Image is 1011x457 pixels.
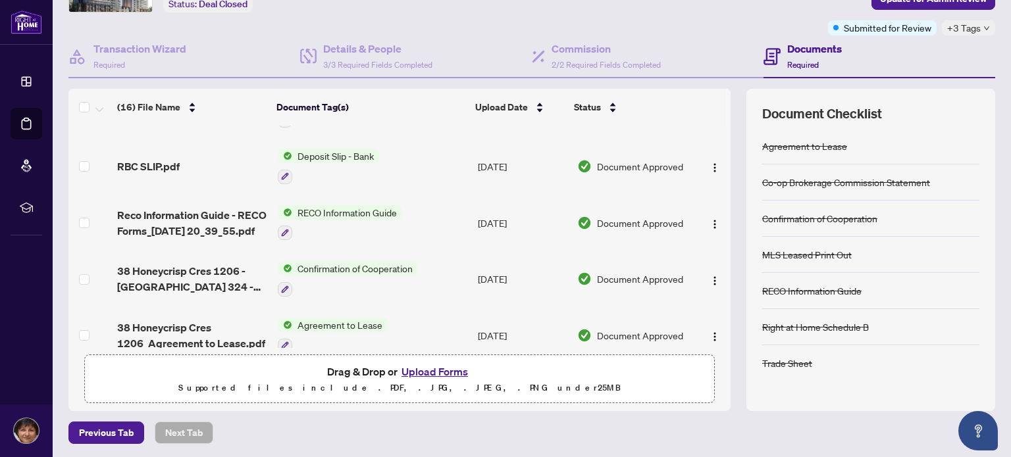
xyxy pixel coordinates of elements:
img: Status Icon [278,149,292,163]
img: Document Status [577,216,592,230]
img: Document Status [577,159,592,174]
span: RECO Information Guide [292,205,402,220]
button: Next Tab [155,421,213,444]
td: [DATE] [473,251,572,307]
img: Logo [710,276,720,286]
button: Status IconDeposit Slip - Bank [278,149,379,184]
div: MLS Leased Print Out [762,247,852,262]
img: Status Icon [278,205,292,220]
td: [DATE] [473,307,572,364]
div: Right at Home Schedule B [762,320,869,334]
h4: Commission [552,41,661,57]
div: Co-op Brokerage Commission Statement [762,175,930,189]
button: Status IconConfirmation of Cooperation [278,261,418,297]
td: [DATE] [473,138,572,195]
span: Document Approved [597,159,683,174]
span: Document Approved [597,216,683,230]
span: Document Checklist [762,105,882,123]
span: Document Approved [597,328,683,343]
span: Drag & Drop or [327,363,472,380]
p: Supported files include .PDF, .JPG, .JPEG, .PNG under 25 MB [93,380,706,396]
th: Upload Date [470,89,568,126]
button: Logo [704,325,725,346]
img: Document Status [577,328,592,343]
th: (16) File Name [112,89,271,126]
button: Status IconRECO Information Guide [278,205,402,241]
span: Confirmation of Cooperation [292,261,418,276]
span: RBC SLIP.pdf [117,158,180,174]
span: Required [93,60,125,70]
th: Document Tag(s) [271,89,471,126]
span: Agreement to Lease [292,318,388,332]
span: down [983,25,990,32]
span: +3 Tags [947,20,981,36]
span: Submitted for Review [844,20,931,35]
span: Upload Date [475,100,528,114]
span: 3/3 Required Fields Completed [323,60,432,70]
span: Document Approved [597,272,683,286]
button: Upload Forms [398,363,472,380]
button: Logo [704,212,725,233]
h4: Details & People [323,41,432,57]
th: Status [569,89,692,126]
img: Profile Icon [14,418,39,443]
div: Agreement to Lease [762,139,847,153]
button: Logo [704,268,725,289]
img: Document Status [577,272,592,286]
span: Drag & Drop orUpload FormsSupported files include .PDF, .JPG, .JPEG, .PNG under25MB [85,355,714,404]
span: Status [574,100,601,114]
button: Logo [704,156,725,177]
button: Previous Tab [68,421,144,444]
img: Status Icon [278,318,292,332]
h4: Transaction Wizard [93,41,186,57]
span: 38 Honeycrisp Cres 1206 - [GEOGRAPHIC_DATA] 324 - Confirmation of Co-operation.pdf [117,263,267,295]
span: Previous Tab [79,422,134,443]
span: 38 Honeycrisp Cres 1206_Agreement to Lease.pdf [117,320,267,351]
img: Status Icon [278,261,292,276]
h4: Documents [787,41,842,57]
div: Trade Sheet [762,356,812,370]
div: RECO Information Guide [762,283,862,298]
span: 2/2 Required Fields Completed [552,60,661,70]
span: Reco Information Guide - RECO Forms_[DATE] 20_39_55.pdf [117,207,267,239]
span: Deposit Slip - Bank [292,149,379,163]
span: Required [787,60,819,70]
img: Logo [710,219,720,229]
td: [DATE] [473,195,572,251]
span: (16) File Name [117,100,180,114]
img: Logo [710,162,720,173]
button: Status IconAgreement to Lease [278,318,388,353]
img: logo [11,10,42,34]
div: Confirmation of Cooperation [762,211,877,226]
button: Open asap [958,411,998,450]
img: Logo [710,331,720,342]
